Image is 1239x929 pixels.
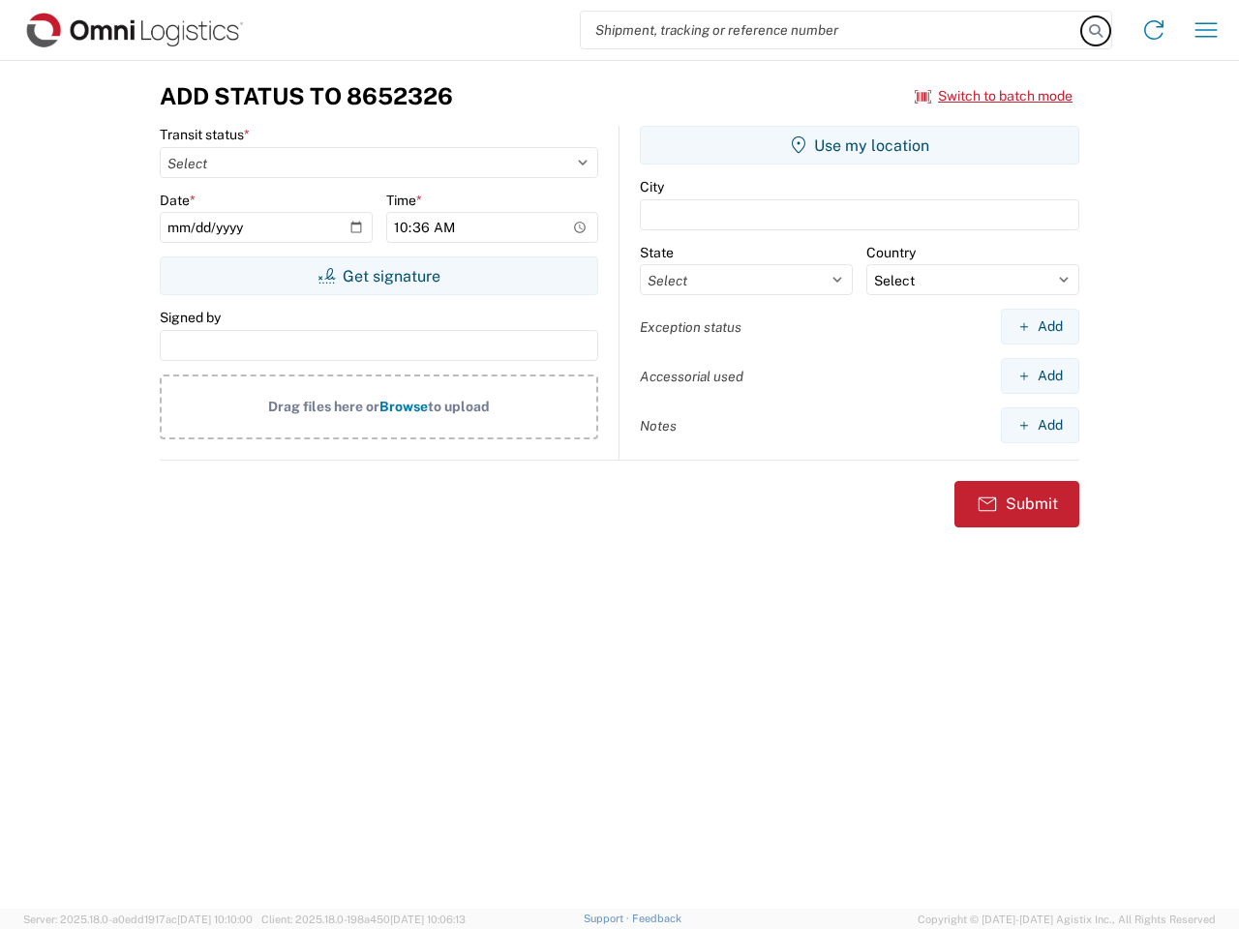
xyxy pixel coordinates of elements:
[390,914,466,925] span: [DATE] 10:06:13
[584,913,632,924] a: Support
[386,192,422,209] label: Time
[640,368,743,385] label: Accessorial used
[581,12,1082,48] input: Shipment, tracking or reference number
[640,318,741,336] label: Exception status
[268,399,379,414] span: Drag files here or
[1001,407,1079,443] button: Add
[379,399,428,414] span: Browse
[160,256,598,295] button: Get signature
[640,244,674,261] label: State
[428,399,490,414] span: to upload
[1001,358,1079,394] button: Add
[23,914,253,925] span: Server: 2025.18.0-a0edd1917ac
[632,913,681,924] a: Feedback
[160,192,196,209] label: Date
[177,914,253,925] span: [DATE] 10:10:00
[640,126,1079,165] button: Use my location
[160,309,221,326] label: Signed by
[918,911,1216,928] span: Copyright © [DATE]-[DATE] Agistix Inc., All Rights Reserved
[1001,309,1079,345] button: Add
[954,481,1079,527] button: Submit
[261,914,466,925] span: Client: 2025.18.0-198a450
[160,82,453,110] h3: Add Status to 8652326
[640,417,677,435] label: Notes
[915,80,1073,112] button: Switch to batch mode
[160,126,250,143] label: Transit status
[866,244,916,261] label: Country
[640,178,664,195] label: City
